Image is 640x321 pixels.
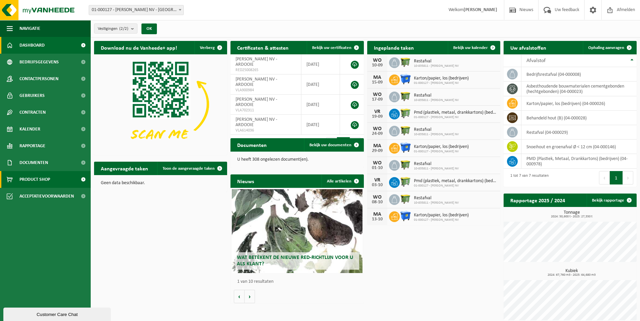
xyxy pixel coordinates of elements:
[200,46,215,50] span: Verberg
[230,41,295,54] h2: Certificaten & attesten
[400,91,411,102] img: WB-1100-HPE-GN-50
[163,166,215,171] span: Toon de aangevraagde taken
[448,41,500,54] a: Bekijk uw kalender
[94,23,137,34] button: Vestigingen(2/2)
[19,20,40,37] span: Navigatie
[414,93,459,98] span: Restafval
[371,126,384,131] div: WO
[507,269,637,277] h3: Kubiek
[400,56,411,68] img: WB-1100-HPE-GN-50
[19,37,45,54] span: Dashboard
[400,159,411,170] img: WB-1100-HPE-GN-50
[610,171,623,184] button: 1
[236,88,296,93] span: VLA900984
[237,279,360,284] p: 1 van 10 resultaten
[414,98,459,102] span: 10-835811 - [PERSON_NAME] NV
[414,178,497,184] span: Pmd (plastiek, metaal, drankkartons) (bedrijven)
[304,138,363,152] a: Bekijk uw documenten
[521,154,637,169] td: PMD (Plastiek, Metaal, Drankkartons) (bedrijven) (04-000978)
[371,97,384,102] div: 17-09
[19,188,74,205] span: Acceptatievoorwaarden
[371,114,384,119] div: 19-09
[94,54,227,154] img: Download de VHEPlus App
[301,95,340,115] td: [DATE]
[371,195,384,200] div: WO
[301,54,340,74] td: [DATE]
[504,194,572,207] h2: Rapportage 2025 / 2024
[521,125,637,140] td: restafval (04-000029)
[414,127,459,132] span: Restafval
[19,104,46,121] span: Contracten
[414,196,459,201] span: Restafval
[89,5,184,15] span: 01-000127 - DEBRUYNE NV - ARDOOIE
[236,117,277,127] span: [PERSON_NAME] NV - ARDOOIE
[245,290,255,303] button: Volgende
[414,110,497,115] span: Pmd (plastiek, metaal, drankkartons) (bedrijven)
[400,176,411,188] img: WB-0660-HPE-GN-50
[322,174,363,188] a: Alle artikelen
[453,46,488,50] span: Bekijk uw kalender
[371,80,384,85] div: 15-09
[19,154,48,171] span: Documenten
[371,92,384,97] div: WO
[98,24,128,34] span: Vestigingen
[414,64,459,68] span: 10-835811 - [PERSON_NAME] NV
[414,144,469,150] span: Karton/papier, los (bedrijven)
[195,41,226,54] button: Verberg
[19,121,40,138] span: Kalender
[230,174,261,188] h2: Nieuws
[371,109,384,114] div: VR
[301,74,340,95] td: [DATE]
[507,215,637,218] span: 2024: 50,600 t - 2025: 27,550 t
[371,131,384,136] div: 24-09
[19,87,45,104] span: Gebruikers
[19,171,50,188] span: Product Shop
[236,97,277,107] span: [PERSON_NAME] NV - ARDOOIE
[89,5,183,15] span: 01-000127 - DEBRUYNE NV - ARDOOIE
[371,177,384,183] div: VR
[237,157,357,162] p: U heeft 308 ongelezen document(en).
[230,138,273,151] h2: Documenten
[141,23,157,34] button: OK
[309,143,351,147] span: Bekijk uw documenten
[236,57,277,67] span: [PERSON_NAME] NV - ARDOOIE
[371,58,384,63] div: WO
[587,194,636,207] a: Bekijk rapportage
[521,111,637,125] td: behandeld hout (B) (04-000028)
[414,167,459,171] span: 10-835811 - [PERSON_NAME] NV
[414,115,497,119] span: 01-000127 - [PERSON_NAME] NV
[521,82,637,96] td: asbesthoudende bouwmaterialen cementgebonden (hechtgebonden) (04-000023)
[414,132,459,137] span: 10-835811 - [PERSON_NAME] NV
[371,63,384,68] div: 10-09
[236,128,296,133] span: VLA614036
[371,212,384,217] div: MA
[521,67,637,82] td: bedrijfsrestafval (04-000008)
[19,138,45,154] span: Rapportage
[504,41,553,54] h2: Uw afvalstoffen
[307,41,363,54] a: Bekijk uw certificaten
[400,142,411,153] img: WB-1100-HPE-BE-01
[236,108,296,113] span: VLA702311
[232,189,362,273] a: Wat betekent de nieuwe RED-richtlijn voor u als klant?
[507,273,637,277] span: 2024: 67,760 m3 - 2025: 64,680 m3
[371,149,384,153] div: 29-09
[414,59,459,64] span: Restafval
[157,162,226,175] a: Toon de aangevraagde taken
[371,75,384,80] div: MA
[3,306,112,321] iframe: chat widget
[312,46,351,50] span: Bekijk uw certificaten
[400,193,411,205] img: WB-1100-HPE-GN-50
[371,143,384,149] div: MA
[101,181,220,185] p: Geen data beschikbaar.
[371,160,384,166] div: WO
[623,171,633,184] button: Next
[521,96,637,111] td: karton/papier, los (bedrijven) (04-000026)
[19,70,58,87] span: Contactpersonen
[236,77,277,87] span: [PERSON_NAME] NV - ARDOOIE
[400,108,411,119] img: WB-0660-HPE-GN-50
[414,81,469,85] span: 01-000127 - [PERSON_NAME] NV
[371,183,384,188] div: 03-10
[414,201,459,205] span: 10-835811 - [PERSON_NAME] NV
[234,290,245,303] button: Vorige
